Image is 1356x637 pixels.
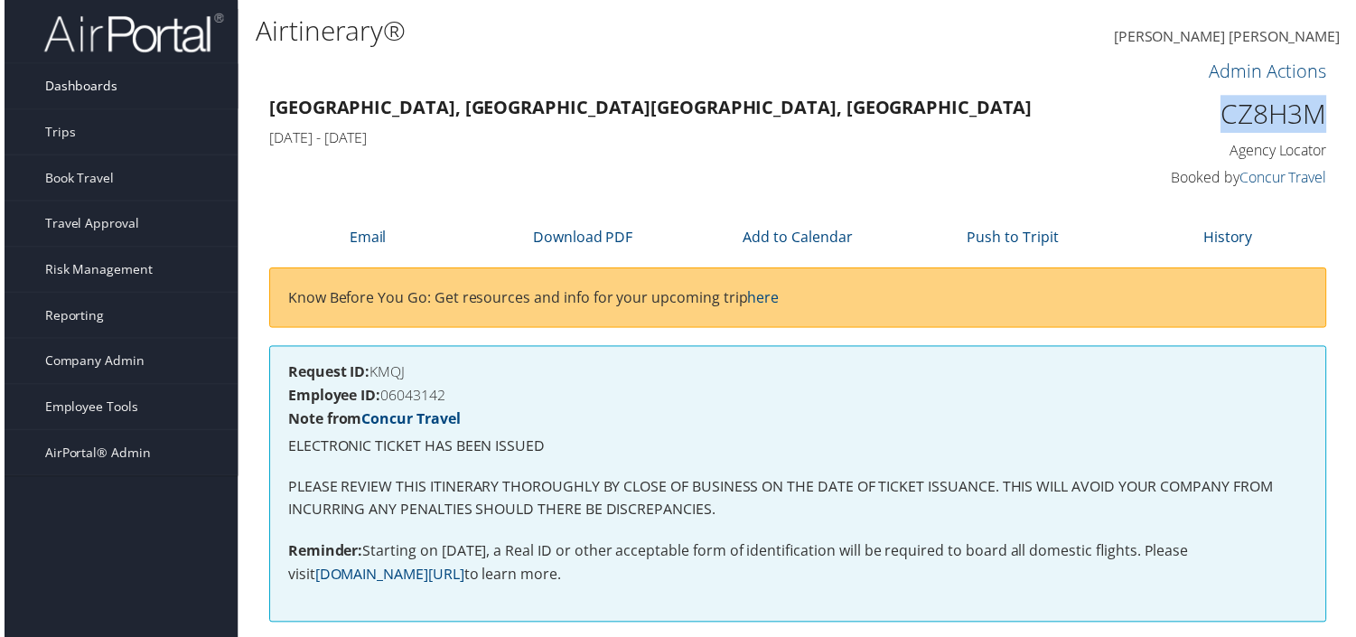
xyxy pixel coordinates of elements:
span: AirPortal® Admin [41,433,147,478]
h4: Agency Locator [1085,141,1331,161]
strong: Reminder: [285,544,360,564]
span: Dashboards [41,64,114,109]
a: Add to Calendar [743,229,854,248]
a: here [748,289,780,309]
p: ELECTRONIC TICKET HAS BEEN ISSUED [285,437,1312,461]
a: History [1207,229,1257,248]
a: Concur Travel [1243,168,1331,188]
a: Concur Travel [360,411,459,431]
a: [DOMAIN_NAME][URL] [313,567,463,587]
span: Trips [41,110,71,155]
a: Push to Tripit [969,229,1061,248]
strong: Note from [285,411,459,431]
span: Company Admin [41,341,141,386]
span: Travel Approval [41,202,136,248]
span: Risk Management [41,248,149,294]
h4: KMQJ [285,367,1312,381]
span: [PERSON_NAME] [PERSON_NAME] [1117,26,1344,46]
strong: Employee ID: [285,388,379,407]
p: PLEASE REVIEW THIS ITINERARY THOROUGHLY BY CLOSE OF BUSINESS ON THE DATE OF TICKET ISSUANCE. THIS... [285,479,1312,525]
h1: Airtinerary® [253,12,980,50]
span: Book Travel [41,156,110,201]
a: [PERSON_NAME] [PERSON_NAME] [1117,9,1344,65]
a: Download PDF [532,229,632,248]
p: Know Before You Go: Get resources and info for your upcoming trip [285,288,1312,312]
strong: Request ID: [285,364,368,384]
h1: CZ8H3M [1085,96,1331,134]
strong: [GEOGRAPHIC_DATA], [GEOGRAPHIC_DATA] [GEOGRAPHIC_DATA], [GEOGRAPHIC_DATA] [267,96,1034,120]
span: Reporting [41,295,100,340]
a: Admin Actions [1212,60,1331,84]
a: Email [347,229,384,248]
h4: [DATE] - [DATE] [267,128,1058,148]
h4: Booked by [1085,168,1331,188]
p: Starting on [DATE], a Real ID or other acceptable form of identification will be required to boar... [285,543,1312,589]
img: airportal-logo.png [40,12,220,54]
span: Employee Tools [41,387,135,432]
h4: 06043142 [285,390,1312,405]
